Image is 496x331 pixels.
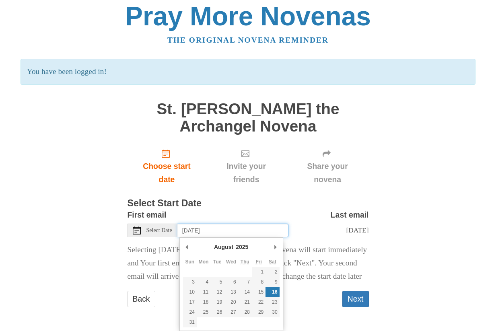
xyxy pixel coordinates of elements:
[252,277,265,287] button: 8
[197,297,210,307] button: 18
[241,259,249,265] abbr: Thursday
[210,277,224,287] button: 5
[265,267,279,277] button: 2
[265,277,279,287] button: 9
[183,241,191,253] button: Previous Month
[331,208,369,222] label: Last email
[346,226,368,234] span: [DATE]
[128,101,369,135] h1: St. [PERSON_NAME] the Archangel Novena
[238,287,252,297] button: 14
[213,259,221,265] abbr: Tuesday
[286,143,369,191] div: Click "Next" to confirm your start date first.
[210,307,224,317] button: 26
[272,241,280,253] button: Next Month
[183,317,197,327] button: 31
[269,259,276,265] abbr: Saturday
[183,297,197,307] button: 17
[224,307,238,317] button: 27
[128,243,369,283] p: Selecting [DATE] as the start date means Your novena will start immediately and Your first email ...
[183,287,197,297] button: 10
[252,297,265,307] button: 22
[136,160,198,186] span: Choose start date
[185,259,194,265] abbr: Sunday
[125,1,371,31] a: Pray More Novenas
[238,277,252,287] button: 7
[224,297,238,307] button: 20
[206,143,286,191] div: Click "Next" to confirm your start date first.
[167,36,329,44] a: The original novena reminder
[210,287,224,297] button: 12
[177,224,288,237] input: Use the arrow keys to pick a date
[224,287,238,297] button: 13
[213,241,235,253] div: August
[183,277,197,287] button: 3
[265,297,279,307] button: 23
[21,59,475,85] p: You have been logged in!
[252,307,265,317] button: 29
[183,307,197,317] button: 24
[197,287,210,297] button: 11
[265,307,279,317] button: 30
[128,208,167,222] label: First email
[238,297,252,307] button: 21
[128,291,155,307] a: Back
[128,143,206,191] a: Choose start date
[255,259,261,265] abbr: Friday
[265,287,279,297] button: 16
[214,160,278,186] span: Invite your friends
[294,160,361,186] span: Share your novena
[252,267,265,277] button: 1
[146,228,172,233] span: Select Date
[128,198,369,209] h3: Select Start Date
[235,241,249,253] div: 2025
[197,277,210,287] button: 4
[238,307,252,317] button: 28
[197,307,210,317] button: 25
[210,297,224,307] button: 19
[224,277,238,287] button: 6
[252,287,265,297] button: 15
[199,259,209,265] abbr: Monday
[226,259,236,265] abbr: Wednesday
[342,291,369,307] button: Next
